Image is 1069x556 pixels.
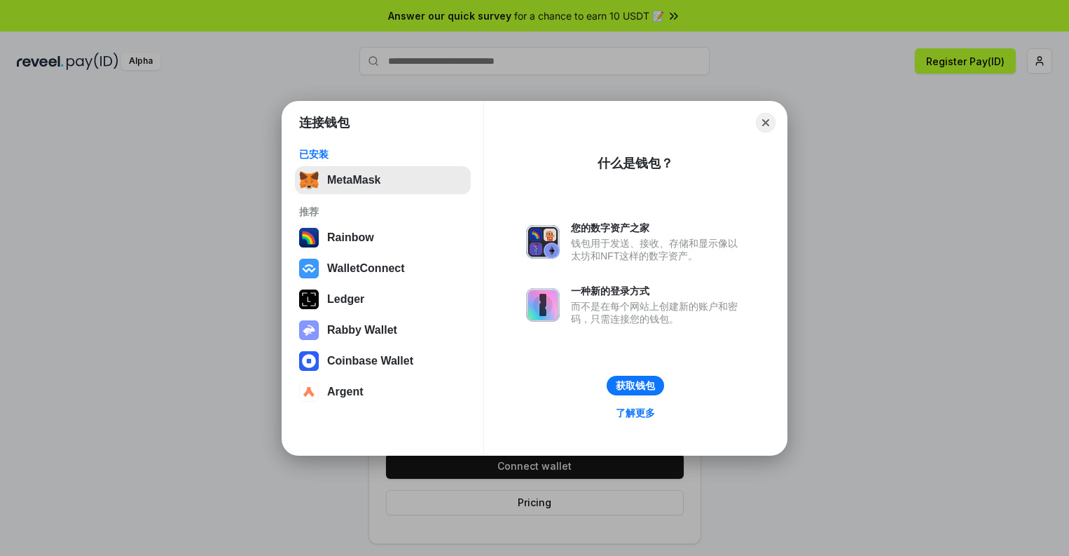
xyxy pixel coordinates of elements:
img: svg+xml,%3Csvg%20width%3D%2228%22%20height%3D%2228%22%20viewBox%3D%220%200%2028%2028%22%20fill%3D... [299,351,319,371]
button: 获取钱包 [607,376,664,395]
a: 了解更多 [607,404,663,422]
h1: 连接钱包 [299,114,350,131]
img: svg+xml,%3Csvg%20width%3D%22120%22%20height%3D%22120%22%20viewBox%3D%220%200%20120%20120%22%20fil... [299,228,319,248]
div: MetaMask [327,174,380,187]
button: Ledger [295,285,471,313]
div: 了解更多 [616,407,655,419]
div: 一种新的登录方式 [571,285,745,297]
div: 您的数字资产之家 [571,222,745,234]
div: 什么是钱包？ [598,155,673,172]
div: WalletConnect [327,262,405,275]
div: 获取钱包 [616,379,655,392]
img: svg+xml,%3Csvg%20xmlns%3D%22http%3A%2F%2Fwww.w3.org%2F2000%2Fsvg%22%20fill%3D%22none%22%20viewBox... [526,288,560,322]
button: MetaMask [295,166,471,194]
img: svg+xml,%3Csvg%20width%3D%2228%22%20height%3D%2228%22%20viewBox%3D%220%200%2028%2028%22%20fill%3D... [299,259,319,278]
div: 推荐 [299,205,467,218]
button: Coinbase Wallet [295,347,471,375]
div: 钱包用于发送、接收、存储和显示像以太坊和NFT这样的数字资产。 [571,237,745,262]
button: Rabby Wallet [295,316,471,344]
div: 已安装 [299,148,467,161]
button: Rainbow [295,224,471,252]
div: Rainbow [327,231,374,244]
img: svg+xml,%3Csvg%20xmlns%3D%22http%3A%2F%2Fwww.w3.org%2F2000%2Fsvg%22%20width%3D%2228%22%20height%3... [299,290,319,309]
img: svg+xml,%3Csvg%20width%3D%2228%22%20height%3D%2228%22%20viewBox%3D%220%200%2028%2028%22%20fill%3D... [299,382,319,402]
div: Argent [327,386,364,398]
div: Coinbase Wallet [327,355,413,367]
img: svg+xml,%3Csvg%20xmlns%3D%22http%3A%2F%2Fwww.w3.org%2F2000%2Fsvg%22%20fill%3D%22none%22%20viewBox... [299,320,319,340]
div: Ledger [327,293,364,306]
button: WalletConnect [295,255,471,283]
button: Argent [295,378,471,406]
div: 而不是在每个网站上创建新的账户和密码，只需连接您的钱包。 [571,300,745,325]
button: Close [756,113,775,133]
div: Rabby Wallet [327,324,397,337]
img: svg+xml,%3Csvg%20fill%3D%22none%22%20height%3D%2233%22%20viewBox%3D%220%200%2035%2033%22%20width%... [299,170,319,190]
img: svg+xml,%3Csvg%20xmlns%3D%22http%3A%2F%2Fwww.w3.org%2F2000%2Fsvg%22%20fill%3D%22none%22%20viewBox... [526,225,560,259]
